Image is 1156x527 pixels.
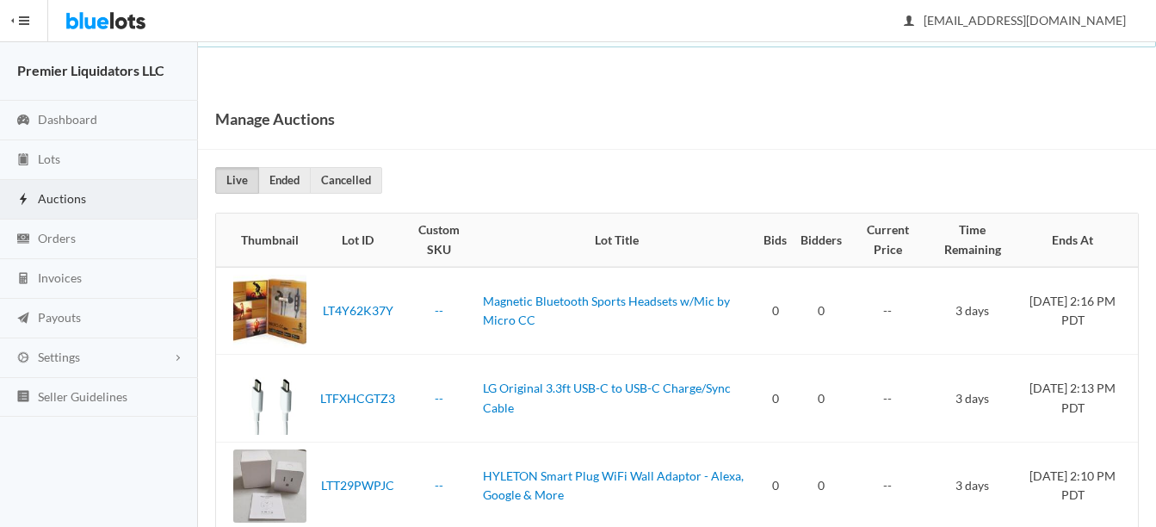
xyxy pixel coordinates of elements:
[38,191,86,206] span: Auctions
[215,167,259,194] a: Live
[321,478,394,493] a: LTT29PWPJC
[320,391,395,406] a: LTFXHCGTZ3
[905,13,1126,28] span: [EMAIL_ADDRESS][DOMAIN_NAME]
[435,391,443,406] a: --
[38,389,127,404] span: Seller Guidelines
[1018,214,1138,267] th: Ends At
[757,214,794,267] th: Bids
[483,468,744,503] a: HYLETON Smart Plug WiFi Wall Adaptor - Alexa, Google & More
[927,355,1018,443] td: 3 days
[435,303,443,318] a: --
[15,389,32,406] ion-icon: list box
[38,270,82,285] span: Invoices
[215,106,335,132] h1: Manage Auctions
[757,355,794,443] td: 0
[15,113,32,129] ion-icon: speedometer
[927,214,1018,267] th: Time Remaining
[794,267,849,355] td: 0
[15,271,32,288] ion-icon: calculator
[323,303,393,318] a: LT4Y62K37Y
[849,355,926,443] td: --
[38,152,60,166] span: Lots
[1018,355,1138,443] td: [DATE] 2:13 PM PDT
[15,350,32,367] ion-icon: cog
[258,167,311,194] a: Ended
[38,310,81,325] span: Payouts
[849,214,926,267] th: Current Price
[483,294,730,328] a: Magnetic Bluetooth Sports Headsets w/Mic by Micro CC
[15,232,32,248] ion-icon: cash
[435,478,443,493] a: --
[794,355,849,443] td: 0
[483,381,731,415] a: LG Original 3.3ft USB-C to USB-C Charge/Sync Cable
[900,14,918,30] ion-icon: person
[15,311,32,327] ion-icon: paper plane
[38,350,80,364] span: Settings
[757,267,794,355] td: 0
[849,267,926,355] td: --
[794,214,849,267] th: Bidders
[15,192,32,208] ion-icon: flash
[38,231,76,245] span: Orders
[1018,267,1138,355] td: [DATE] 2:16 PM PDT
[15,152,32,169] ion-icon: clipboard
[17,62,164,78] strong: Premier Liquidators LLC
[313,214,402,267] th: Lot ID
[310,167,382,194] a: Cancelled
[38,112,97,127] span: Dashboard
[402,214,476,267] th: Custom SKU
[927,267,1018,355] td: 3 days
[476,214,757,267] th: Lot Title
[216,214,313,267] th: Thumbnail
